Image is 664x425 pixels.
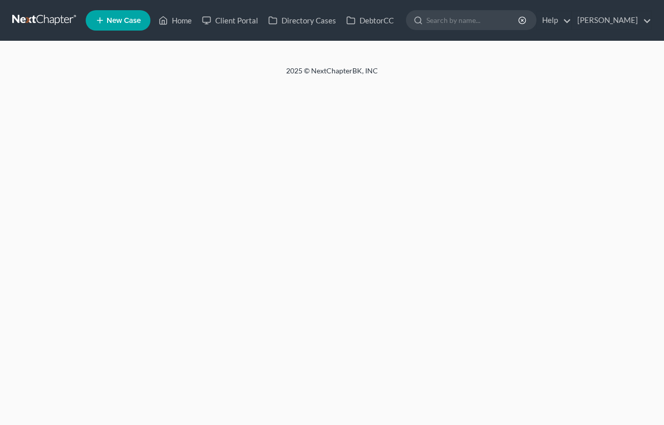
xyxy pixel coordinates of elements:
[572,11,651,30] a: [PERSON_NAME]
[426,11,520,30] input: Search by name...
[107,17,141,24] span: New Case
[263,11,341,30] a: Directory Cases
[197,11,263,30] a: Client Portal
[154,11,197,30] a: Home
[41,66,623,84] div: 2025 © NextChapterBK, INC
[341,11,399,30] a: DebtorCC
[537,11,571,30] a: Help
